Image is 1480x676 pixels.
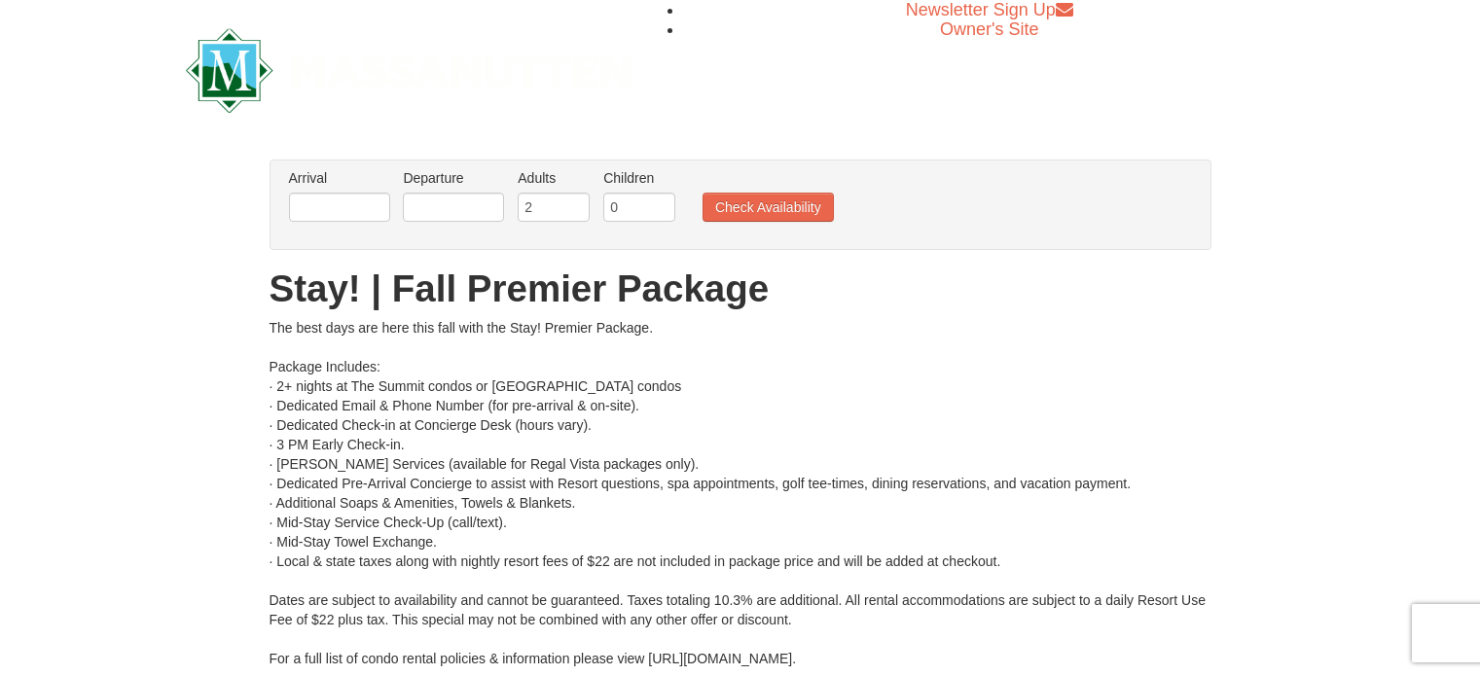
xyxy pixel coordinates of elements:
button: Check Availability [703,193,834,222]
label: Adults [518,168,590,188]
label: Children [603,168,675,188]
img: Massanutten Resort Logo [186,28,632,113]
h1: Stay! | Fall Premier Package [270,269,1211,308]
label: Arrival [289,168,390,188]
label: Departure [403,168,504,188]
a: Owner's Site [940,19,1038,39]
a: Massanutten Resort [186,45,632,90]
